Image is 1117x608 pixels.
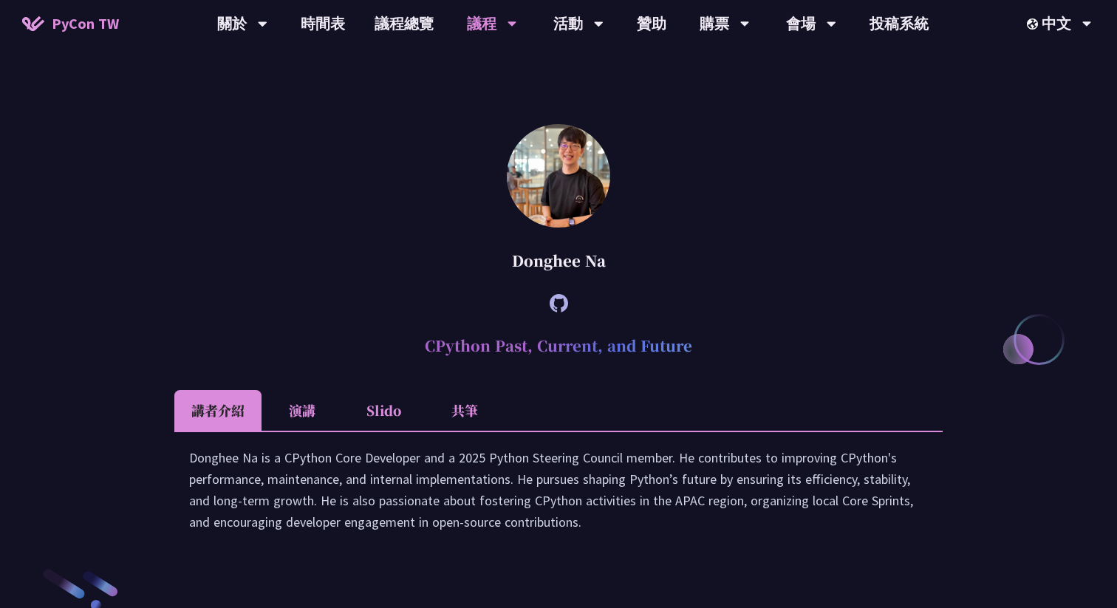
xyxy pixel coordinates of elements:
img: Donghee Na [507,124,610,228]
div: Donghee Na [174,239,943,283]
span: PyCon TW [52,13,119,35]
li: Slido [343,390,424,431]
img: Locale Icon [1027,18,1042,30]
li: 演講 [262,390,343,431]
img: Home icon of PyCon TW 2025 [22,16,44,31]
a: PyCon TW [7,5,134,42]
div: Donghee Na is a CPython Core Developer and a 2025 Python Steering Council member. He contributes ... [189,447,928,547]
h2: CPython Past, Current, and Future [174,324,943,368]
li: 講者介紹 [174,390,262,431]
li: 共筆 [424,390,505,431]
